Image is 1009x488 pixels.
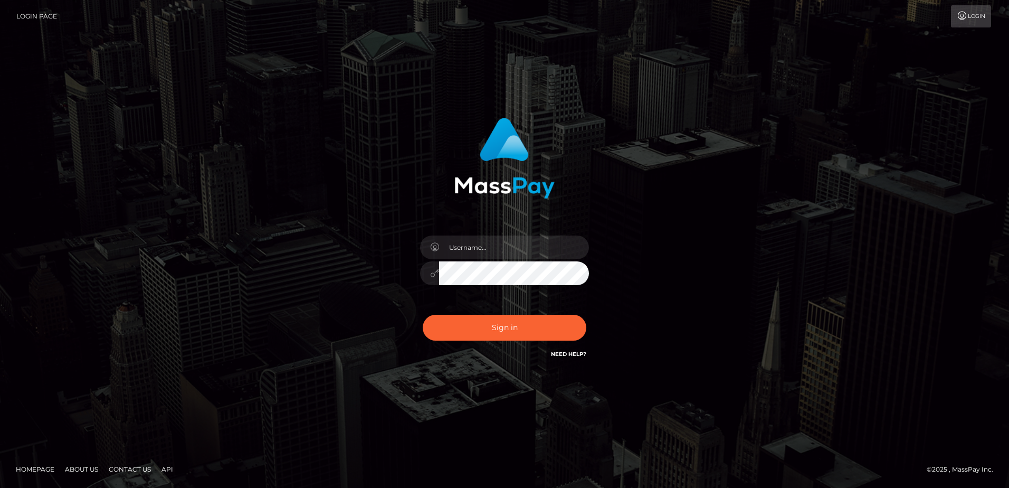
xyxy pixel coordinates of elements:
[927,464,1001,475] div: © 2025 , MassPay Inc.
[454,118,555,199] img: MassPay Login
[423,315,586,341] button: Sign in
[61,461,102,477] a: About Us
[551,351,586,358] a: Need Help?
[16,5,57,27] a: Login Page
[157,461,177,477] a: API
[12,461,59,477] a: Homepage
[439,236,589,259] input: Username...
[104,461,155,477] a: Contact Us
[951,5,991,27] a: Login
